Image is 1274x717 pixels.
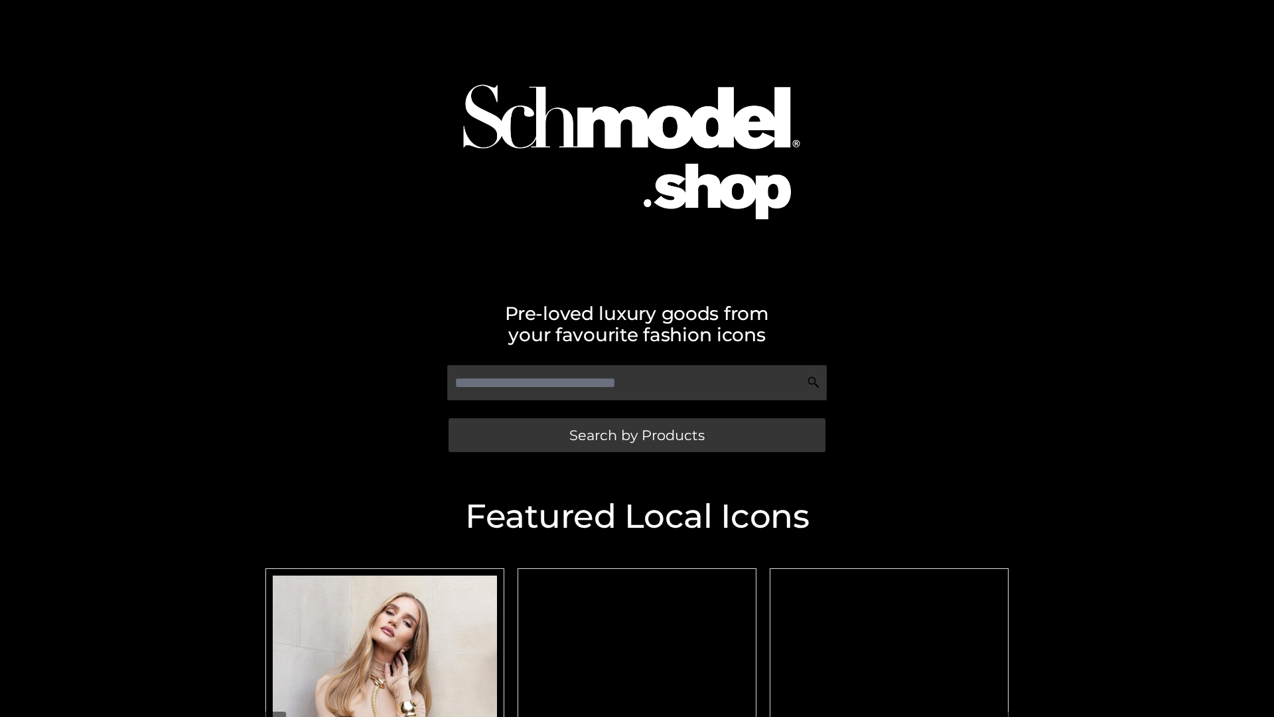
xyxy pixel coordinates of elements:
a: Search by Products [449,418,825,452]
h2: Featured Local Icons​ [259,500,1015,533]
img: Search Icon [807,376,820,389]
span: Search by Products [569,428,705,442]
h2: Pre-loved luxury goods from your favourite fashion icons [259,303,1015,345]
